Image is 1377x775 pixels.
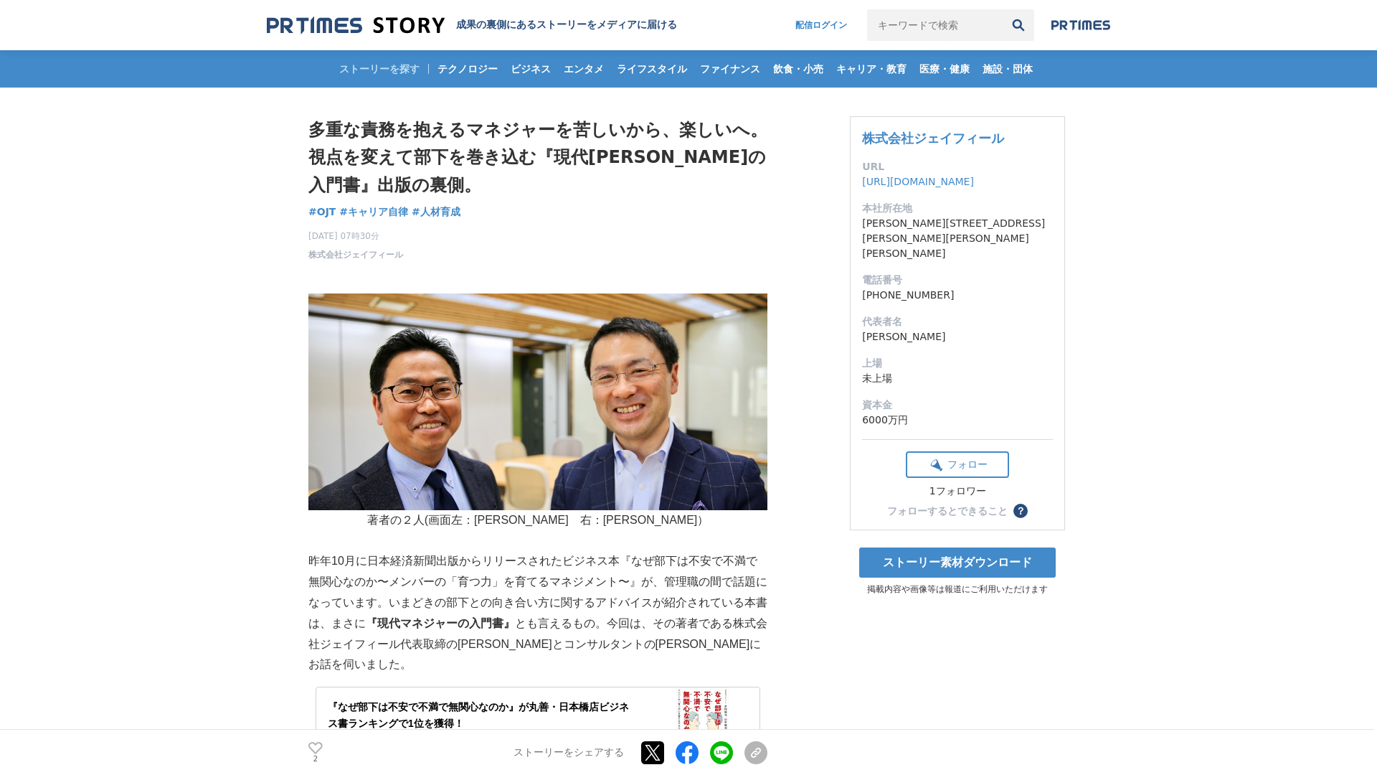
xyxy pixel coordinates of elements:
dt: 代表者名 [862,314,1053,329]
span: #OJT [308,205,336,218]
h1: 多重な責務を抱えるマネジャーを苦しいから、楽しいへ。視点を変えて部下を巻き込む『現代[PERSON_NAME]の入門書』出版の裏側。 [308,116,767,199]
dt: 電話番号 [862,273,1053,288]
span: [DATE] 07時30分 [308,230,403,243]
button: ？ [1013,504,1028,518]
a: ライフスタイル [611,50,693,88]
p: 2 [308,756,323,763]
a: 株式会社ジェイフィール [308,248,403,261]
strong: 『現代マネジャーの入門書』 [366,617,515,629]
span: ビジネス [505,62,557,75]
a: ビジネス [505,50,557,88]
a: #OJT [308,205,336,220]
dd: 未上場 [862,371,1053,386]
a: 株式会社ジェイフィール [862,131,1004,146]
a: ファイナンス [694,50,766,88]
a: ストーリー素材ダウンロード [859,548,1056,578]
span: #人材育成 [412,205,460,218]
a: エンタメ [558,50,610,88]
a: 飲食・小売 [767,50,829,88]
dt: 上場 [862,356,1053,371]
span: キャリア・教育 [831,62,912,75]
div: フォローするとできること [887,506,1008,516]
a: 施設・団体 [977,50,1038,88]
span: 施設・団体 [977,62,1038,75]
dt: 本社所在地 [862,201,1053,216]
dd: [PERSON_NAME] [862,329,1053,344]
span: ファイナンス [694,62,766,75]
a: [URL][DOMAIN_NAME] [862,176,974,187]
h2: 成果の裏側にあるストーリーをメディアに届ける [456,19,677,32]
a: 医療・健康 [914,50,975,88]
p: ストーリーをシェアする [514,746,624,759]
span: 医療・健康 [914,62,975,75]
img: thumbnail_ca754d40-1dcf-11f0-bf10-71b9ef27acc1.jpg [308,293,767,510]
input: キーワードで検索 [867,9,1003,41]
button: フォロー [906,451,1009,478]
span: ライフスタイル [611,62,693,75]
a: キャリア・教育 [831,50,912,88]
span: ？ [1016,506,1026,516]
a: #人材育成 [412,205,460,220]
p: 昨年10月に日本経済新聞出版からリリースされたビジネス本『なぜ部下は不安で不満で無関心なのか〜メンバーの「育つ力」を育てるマネジメント〜』が、管理職の間で話題になっています。いまどきの部下との向... [308,551,767,675]
p: 著者の２人(画面左：[PERSON_NAME] 右：[PERSON_NAME]） [308,510,767,531]
dd: [PHONE_NUMBER] [862,288,1053,303]
dt: 資本金 [862,398,1053,413]
a: 『なぜ部下は不安で不満で無関心なのか』が丸善・日本橋店ビジネス書ランキングで1位を獲得！PR TIMES [316,687,760,765]
img: 成果の裏側にあるストーリーをメディアに届ける [267,16,445,35]
p: 掲載内容や画像等は報道にご利用いただけます [850,583,1065,596]
img: prtimes [1051,19,1110,31]
a: 配信ログイン [781,9,861,41]
div: 1フォロワー [906,485,1009,498]
dd: 6000万円 [862,413,1053,428]
a: テクノロジー [432,50,503,88]
span: テクノロジー [432,62,503,75]
button: 検索 [1003,9,1034,41]
a: #キャリア自律 [339,205,408,220]
span: エンタメ [558,62,610,75]
dd: [PERSON_NAME][STREET_ADDRESS][PERSON_NAME][PERSON_NAME][PERSON_NAME] [862,216,1053,261]
span: #キャリア自律 [339,205,408,218]
span: 飲食・小売 [767,62,829,75]
a: 成果の裏側にあるストーリーをメディアに届ける 成果の裏側にあるストーリーをメディアに届ける [267,16,677,35]
div: 『なぜ部下は不安で不満で無関心なのか』が丸善・日本橋店ビジネス書ランキングで1位を獲得！ [328,699,633,731]
dt: URL [862,159,1053,174]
